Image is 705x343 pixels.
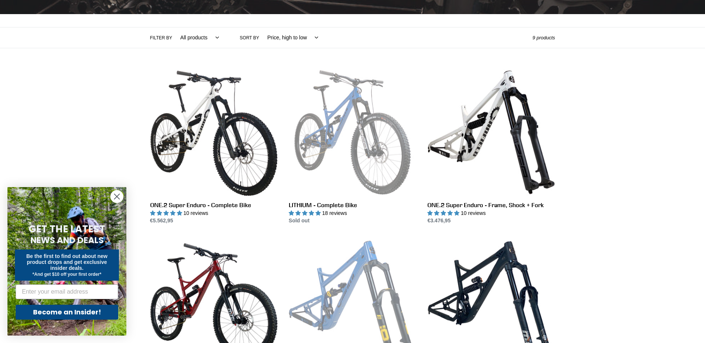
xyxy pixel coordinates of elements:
[150,35,172,41] label: Filter by
[16,284,118,299] input: Enter your email address
[29,222,105,236] span: GET THE LATEST
[26,253,108,271] span: Be the first to find out about new product drops and get exclusive insider deals.
[30,234,104,246] span: NEWS AND DEALS
[240,35,259,41] label: Sort by
[533,35,555,40] span: 9 products
[32,272,101,277] span: *And get $10 off your first order*
[110,190,123,203] button: Close dialog
[16,305,118,320] button: Become an Insider!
